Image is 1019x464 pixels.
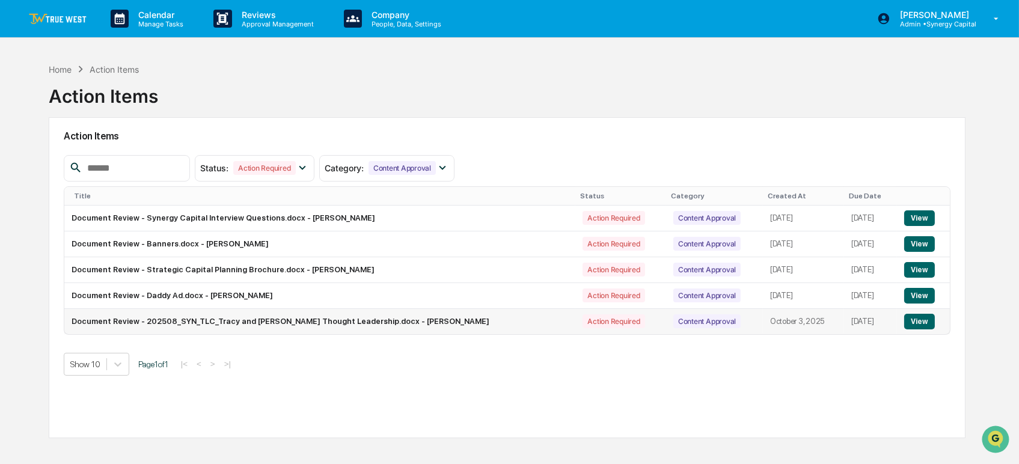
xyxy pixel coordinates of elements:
[763,257,844,283] td: [DATE]
[193,359,205,369] button: <
[64,283,575,309] td: Document Review - Daddy Ad.docx - [PERSON_NAME]
[12,152,31,171] img: Cameron Burns
[129,20,189,28] p: Manage Tasks
[120,266,145,275] span: Pylon
[583,314,644,328] div: Action Required
[673,237,741,251] div: Content Approval
[673,288,741,302] div: Content Approval
[37,163,97,173] span: [PERSON_NAME]
[200,163,228,173] span: Status :
[232,20,320,28] p: Approval Management
[7,209,82,230] a: 🖐️Preclearance
[362,10,447,20] p: Company
[87,215,97,224] div: 🗄️
[49,76,158,107] div: Action Items
[844,231,897,257] td: [DATE]
[904,265,935,274] a: View
[583,237,644,251] div: Action Required
[64,309,575,334] td: Document Review - 202508_SYN_TLC_Tracy and [PERSON_NAME] Thought Leadership.docx - [PERSON_NAME]
[325,163,364,173] span: Category :
[890,10,976,20] p: [PERSON_NAME]
[362,20,447,28] p: People, Data, Settings
[12,25,219,44] p: How can we help?
[221,359,234,369] button: >|
[844,257,897,283] td: [DATE]
[232,10,320,20] p: Reviews
[890,20,976,28] p: Admin • Synergy Capital
[24,236,76,248] span: Data Lookup
[673,211,741,225] div: Content Approval
[90,64,139,75] div: Action Items
[177,359,191,369] button: |<
[24,213,78,225] span: Preclearance
[64,130,951,142] h2: Action Items
[233,161,295,175] div: Action Required
[904,291,935,300] a: View
[844,309,897,334] td: [DATE]
[981,424,1013,457] iframe: Open customer support
[12,92,34,114] img: 1746055101610-c473b297-6a78-478c-a979-82029cc54cd1
[671,192,758,200] div: Category
[583,263,644,276] div: Action Required
[64,257,575,283] td: Document Review - Strategic Capital Planning Brochure.docx - [PERSON_NAME]
[904,213,935,222] a: View
[763,283,844,309] td: [DATE]
[74,192,571,200] div: Title
[768,192,839,200] div: Created At
[12,237,22,247] div: 🔎
[100,163,104,173] span: •
[49,64,72,75] div: Home
[85,265,145,275] a: Powered byPylon
[129,10,189,20] p: Calendar
[904,236,935,252] button: View
[904,288,935,304] button: View
[12,133,81,143] div: Past conversations
[369,161,436,175] div: Content Approval
[904,314,935,329] button: View
[82,209,154,230] a: 🗄️Attestations
[673,263,741,276] div: Content Approval
[64,231,575,257] td: Document Review - Banners.docx - [PERSON_NAME]
[24,164,34,174] img: 1746055101610-c473b297-6a78-478c-a979-82029cc54cd1
[7,231,81,253] a: 🔎Data Lookup
[904,262,935,278] button: View
[904,239,935,248] a: View
[673,314,741,328] div: Content Approval
[580,192,661,200] div: Status
[204,96,219,110] button: Start new chat
[186,131,219,145] button: See all
[64,206,575,231] td: Document Review - Synergy Capital Interview Questions.docx - [PERSON_NAME]
[844,206,897,231] td: [DATE]
[849,192,892,200] div: Due Date
[99,213,149,225] span: Attestations
[844,283,897,309] td: [DATE]
[763,231,844,257] td: [DATE]
[29,13,87,25] img: logo
[207,359,219,369] button: >
[41,104,152,114] div: We're available if you need us!
[904,317,935,326] a: View
[12,215,22,224] div: 🖐️
[763,206,844,231] td: [DATE]
[106,163,131,173] span: [DATE]
[583,288,644,302] div: Action Required
[41,92,197,104] div: Start new chat
[763,309,844,334] td: October 3, 2025
[904,210,935,226] button: View
[583,211,644,225] div: Action Required
[138,359,168,369] span: Page 1 of 1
